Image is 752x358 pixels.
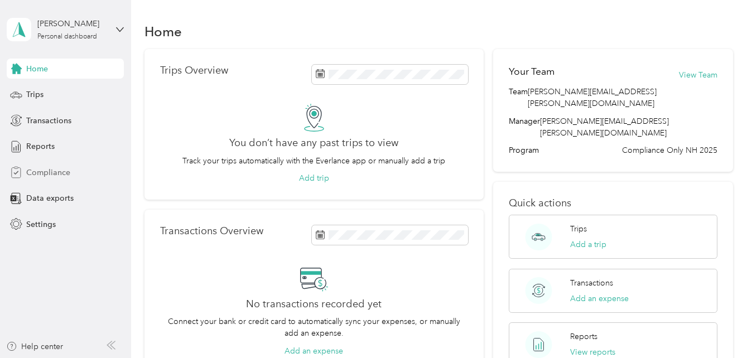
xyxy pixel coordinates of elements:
[229,137,398,149] h2: You don’t have any past trips to view
[26,115,71,127] span: Transactions
[37,33,97,40] div: Personal dashboard
[37,18,107,30] div: [PERSON_NAME]
[26,141,55,152] span: Reports
[26,89,44,100] span: Trips
[26,192,74,204] span: Data exports
[285,345,343,357] button: Add an expense
[622,144,717,156] span: Compliance Only NH 2025
[570,346,615,358] button: View reports
[528,86,717,109] span: [PERSON_NAME][EMAIL_ADDRESS][PERSON_NAME][DOMAIN_NAME]
[509,86,528,109] span: Team
[690,296,752,358] iframe: Everlance-gr Chat Button Frame
[160,225,263,237] p: Transactions Overview
[182,155,445,167] p: Track your trips automatically with the Everlance app or manually add a trip
[540,117,669,138] span: [PERSON_NAME][EMAIL_ADDRESS][PERSON_NAME][DOMAIN_NAME]
[570,331,597,342] p: Reports
[570,293,629,304] button: Add an expense
[144,26,182,37] h1: Home
[160,316,468,339] p: Connect your bank or credit card to automatically sync your expenses, or manually add an expense.
[26,167,70,178] span: Compliance
[509,197,717,209] p: Quick actions
[299,172,329,184] button: Add trip
[509,115,540,139] span: Manager
[246,298,382,310] h2: No transactions recorded yet
[509,144,539,156] span: Program
[570,239,606,250] button: Add a trip
[570,277,613,289] p: Transactions
[6,341,63,352] button: Help center
[26,219,56,230] span: Settings
[679,69,717,81] button: View Team
[509,65,555,79] h2: Your Team
[570,223,587,235] p: Trips
[26,63,48,75] span: Home
[160,65,228,76] p: Trips Overview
